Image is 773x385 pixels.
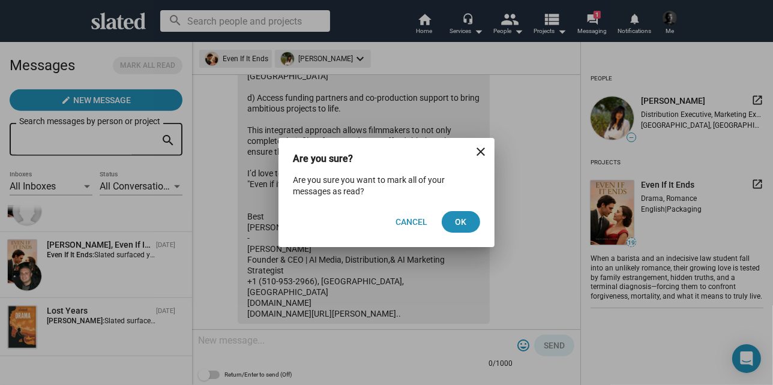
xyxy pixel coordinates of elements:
button: Ok [442,211,480,233]
span: Ok [451,211,471,233]
h3: Are you sure? [293,152,370,165]
span: Cancel [396,211,427,233]
div: Are you sure you want to mark all of your messages as read? [278,175,495,197]
mat-icon: close [474,145,488,159]
button: Cancel [386,211,437,233]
